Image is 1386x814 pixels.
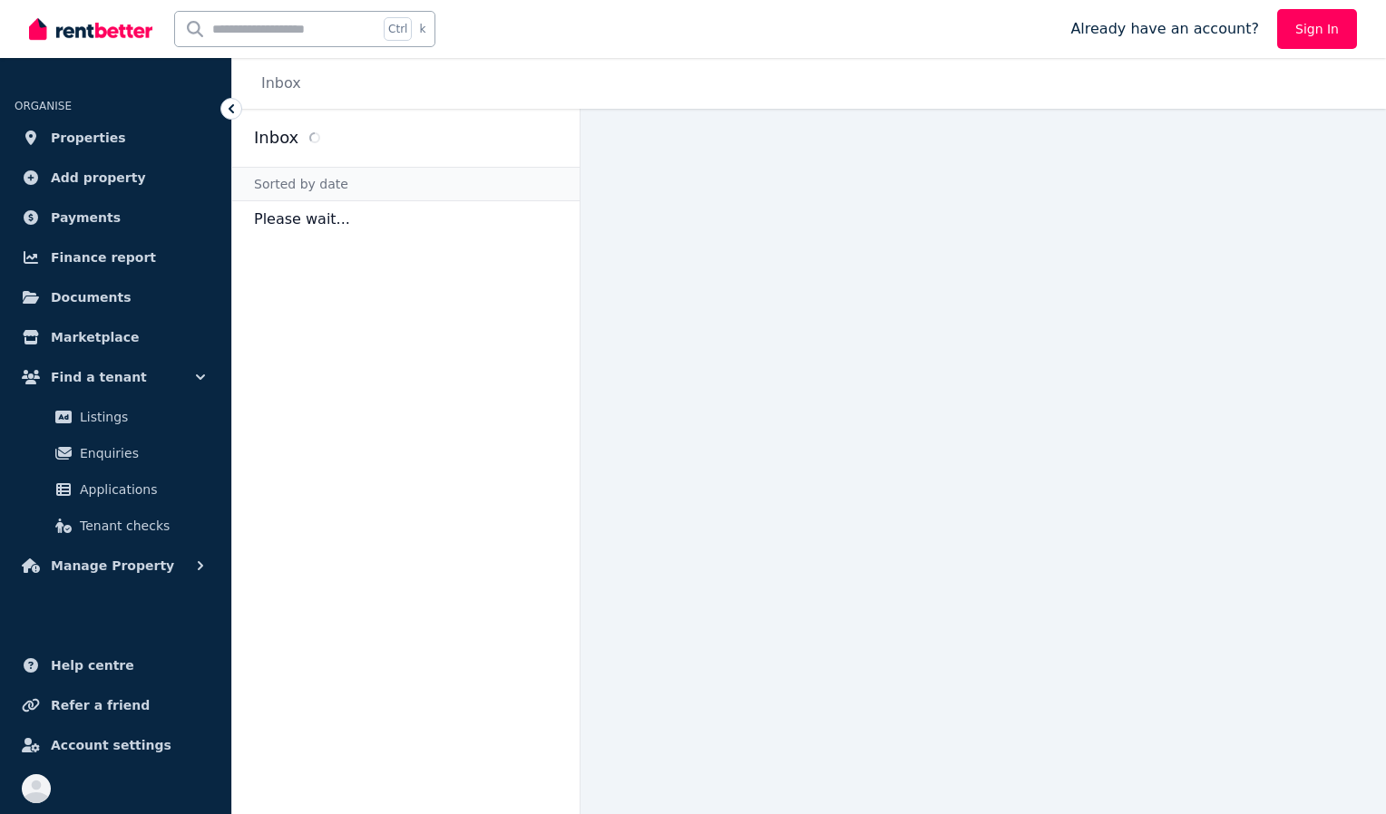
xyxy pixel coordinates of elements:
[15,687,217,723] a: Refer a friend
[15,319,217,355] a: Marketplace
[80,479,202,500] span: Applications
[51,555,174,577] span: Manage Property
[80,515,202,537] span: Tenant checks
[15,160,217,196] a: Add property
[51,694,150,716] span: Refer a friend
[384,17,412,41] span: Ctrl
[1277,9,1357,49] a: Sign In
[232,167,580,201] div: Sorted by date
[22,508,210,544] a: Tenant checks
[261,74,301,92] a: Inbox
[254,125,298,150] h2: Inbox
[15,727,217,763] a: Account settings
[51,247,156,268] span: Finance report
[22,399,210,435] a: Listings
[51,286,132,308] span: Documents
[51,734,171,756] span: Account settings
[22,435,210,471] a: Enquiries
[15,359,217,395] button: Find a tenant
[51,167,146,189] span: Add property
[15,239,217,276] a: Finance report
[22,471,210,508] a: Applications
[15,279,217,315] a: Documents
[51,654,134,676] span: Help centre
[51,207,121,228] span: Payments
[232,201,580,237] p: Please wait...
[15,548,217,584] button: Manage Property
[1070,18,1259,40] span: Already have an account?
[15,100,72,112] span: ORGANISE
[232,58,323,109] nav: Breadcrumb
[15,647,217,683] a: Help centre
[80,442,202,464] span: Enquiries
[15,199,217,236] a: Payments
[15,120,217,156] a: Properties
[51,366,147,388] span: Find a tenant
[29,15,152,43] img: RentBetter
[51,127,126,149] span: Properties
[80,406,202,428] span: Listings
[51,326,139,348] span: Marketplace
[419,22,425,36] span: k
